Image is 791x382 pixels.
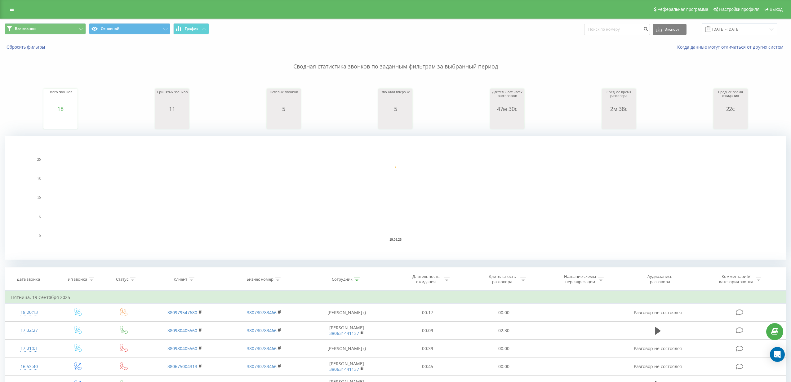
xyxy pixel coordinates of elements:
div: Статус [116,277,128,282]
button: График [173,23,209,34]
td: 00:00 [466,304,542,322]
a: 380675004313 [167,363,197,369]
div: Среднее время разговора [603,90,634,106]
a: 380631441137 [329,330,359,336]
div: Длительность всех разговоров [492,90,523,106]
span: Разговор не состоялся [634,345,682,351]
div: Среднее время ожидания [715,90,746,106]
td: Пятница, 19 Сентября 2025 [5,291,786,304]
div: Бизнес номер [247,277,273,282]
a: 380730783466 [247,345,277,351]
td: 00:00 [466,340,542,358]
div: 18 [45,106,76,112]
div: 22с [715,106,746,112]
text: 0 [39,234,41,238]
svg: A chart. [492,112,523,130]
a: 380730783466 [247,327,277,333]
td: 00:09 [389,322,466,340]
text: 20 [37,158,41,161]
div: 18:20:13 [11,306,47,318]
td: [PERSON_NAME] [304,358,389,375]
svg: A chart. [268,112,299,130]
span: График [185,27,198,31]
div: Название схемы переадресации [563,274,597,284]
text: 10 [37,196,41,200]
a: 380730783466 [247,363,277,369]
a: 380980405560 [167,345,197,351]
div: Принятых звонков [157,90,188,106]
div: 17:31:01 [11,342,47,354]
div: Целевых звонков [268,90,299,106]
button: Основной [89,23,170,34]
td: 02:30 [466,322,542,340]
div: Дата звонка [17,277,40,282]
td: [PERSON_NAME] [304,322,389,340]
div: 16:53:40 [11,361,47,373]
div: 5 [268,106,299,112]
text: 15 [37,177,41,181]
td: [PERSON_NAME] () [304,340,389,358]
svg: A chart. [603,112,634,130]
div: 17:32:27 [11,324,47,336]
div: Длительность разговора [486,274,519,284]
svg: A chart. [157,112,188,130]
span: Разговор не состоялся [634,310,682,315]
td: 00:45 [389,358,466,375]
td: 00:17 [389,304,466,322]
span: Разговор не состоялся [634,363,682,369]
text: 19.09.25 [389,238,402,241]
div: Open Intercom Messenger [770,347,785,362]
div: Аудиозапись разговора [640,274,680,284]
div: 2м 38с [603,106,634,112]
span: Настройки профиля [719,7,759,12]
button: Все звонки [5,23,86,34]
svg: A chart. [45,112,76,130]
div: Звонили впервые [380,90,411,106]
div: 11 [157,106,188,112]
a: Когда данные могут отличаться от других систем [677,44,786,50]
text: 5 [39,215,41,219]
input: Поиск по номеру [584,24,650,35]
td: 00:00 [466,358,542,375]
a: 380979547680 [167,310,197,315]
td: [PERSON_NAME] () [304,304,389,322]
svg: A chart. [380,112,411,130]
span: Все звонки [15,26,36,31]
span: Выход [770,7,783,12]
a: 380631441137 [329,366,359,372]
button: Сбросить фильтры [5,44,48,50]
svg: A chart. [715,112,746,130]
a: 380980405560 [167,327,197,333]
div: Длительность ожидания [409,274,442,284]
span: Реферальная программа [657,7,708,12]
svg: A chart. [5,136,786,260]
div: Клиент [174,277,187,282]
div: Комментарий/категория звонка [718,274,754,284]
div: Тип звонка [66,277,87,282]
div: Всего звонков [45,90,76,106]
td: 00:39 [389,340,466,358]
div: Сотрудник [332,277,353,282]
button: Экспорт [653,24,687,35]
a: 380730783466 [247,310,277,315]
div: 5 [380,106,411,112]
p: Сводная статистика звонков по заданным фильтрам за выбранный период [5,50,786,71]
div: 47м 30с [492,106,523,112]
